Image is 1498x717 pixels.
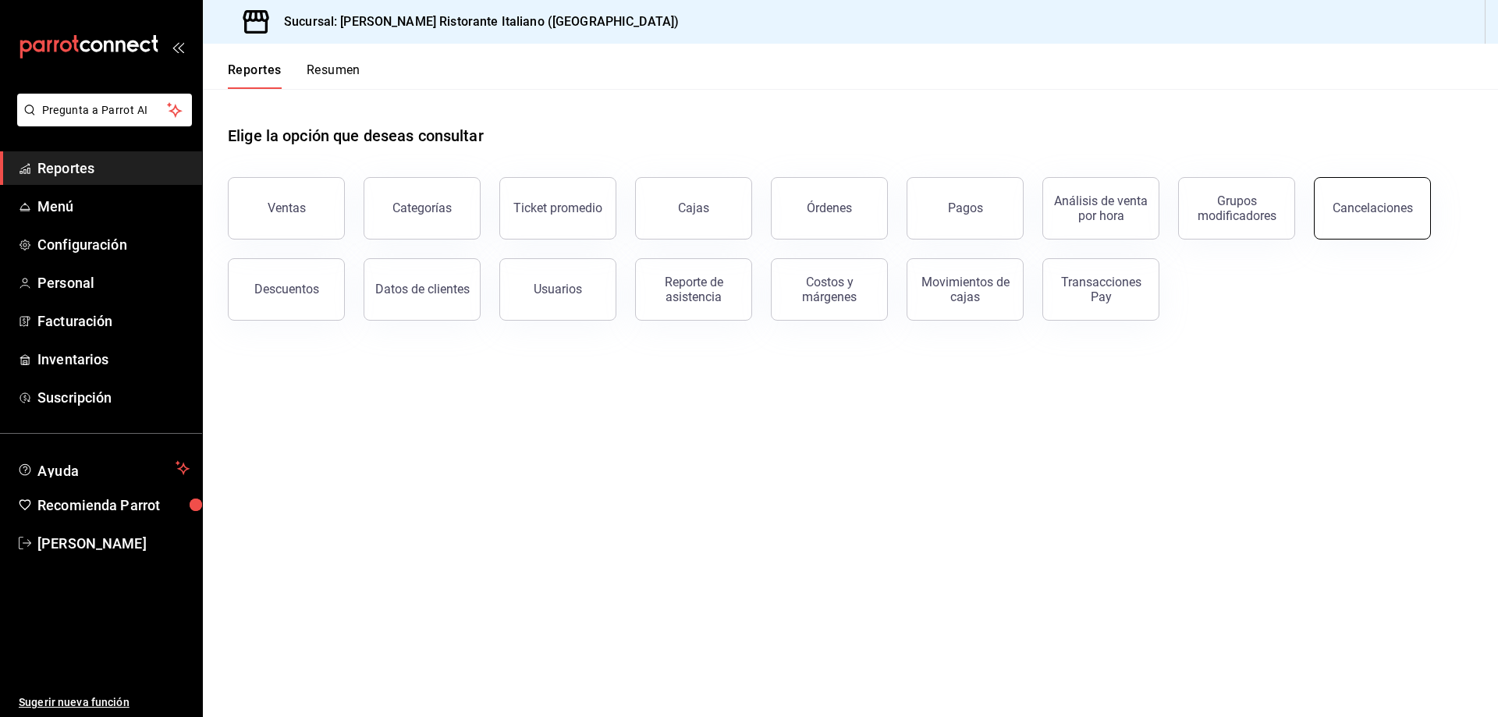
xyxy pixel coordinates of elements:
[228,258,345,321] button: Descuentos
[37,311,190,332] span: Facturación
[678,201,709,215] div: Cajas
[1188,193,1285,223] div: Grupos modificadores
[37,495,190,516] span: Recomienda Parrot
[635,177,752,240] button: Cajas
[307,62,360,89] button: Resumen
[272,12,679,31] h3: Sucursal: [PERSON_NAME] Ristorante Italiano ([GEOGRAPHIC_DATA])
[364,177,481,240] button: Categorías
[1042,177,1159,240] button: Análisis de venta por hora
[771,177,888,240] button: Órdenes
[907,258,1024,321] button: Movimientos de cajas
[1333,201,1413,215] div: Cancelaciones
[228,62,282,89] button: Reportes
[1314,177,1431,240] button: Cancelaciones
[254,282,319,296] div: Descuentos
[1053,193,1149,223] div: Análisis de venta por hora
[172,41,184,53] button: open_drawer_menu
[37,533,190,554] span: [PERSON_NAME]
[375,282,470,296] div: Datos de clientes
[917,275,1013,304] div: Movimientos de cajas
[392,201,452,215] div: Categorías
[1042,258,1159,321] button: Transacciones Pay
[228,177,345,240] button: Ventas
[645,275,742,304] div: Reporte de asistencia
[37,349,190,370] span: Inventarios
[781,275,878,304] div: Costos y márgenes
[635,258,752,321] button: Reporte de asistencia
[37,158,190,179] span: Reportes
[513,201,602,215] div: Ticket promedio
[19,694,190,711] span: Sugerir nueva función
[37,459,169,477] span: Ayuda
[37,272,190,293] span: Personal
[228,62,360,89] div: navigation tabs
[228,124,484,147] h1: Elige la opción que deseas consultar
[37,387,190,408] span: Suscripción
[42,102,168,119] span: Pregunta a Parrot AI
[1178,177,1295,240] button: Grupos modificadores
[268,201,306,215] div: Ventas
[534,282,582,296] div: Usuarios
[11,113,192,130] a: Pregunta a Parrot AI
[37,196,190,217] span: Menú
[37,234,190,255] span: Configuración
[807,201,852,215] div: Órdenes
[499,177,616,240] button: Ticket promedio
[17,94,192,126] button: Pregunta a Parrot AI
[499,258,616,321] button: Usuarios
[907,177,1024,240] button: Pagos
[1053,275,1149,304] div: Transacciones Pay
[771,258,888,321] button: Costos y márgenes
[948,201,983,215] div: Pagos
[364,258,481,321] button: Datos de clientes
